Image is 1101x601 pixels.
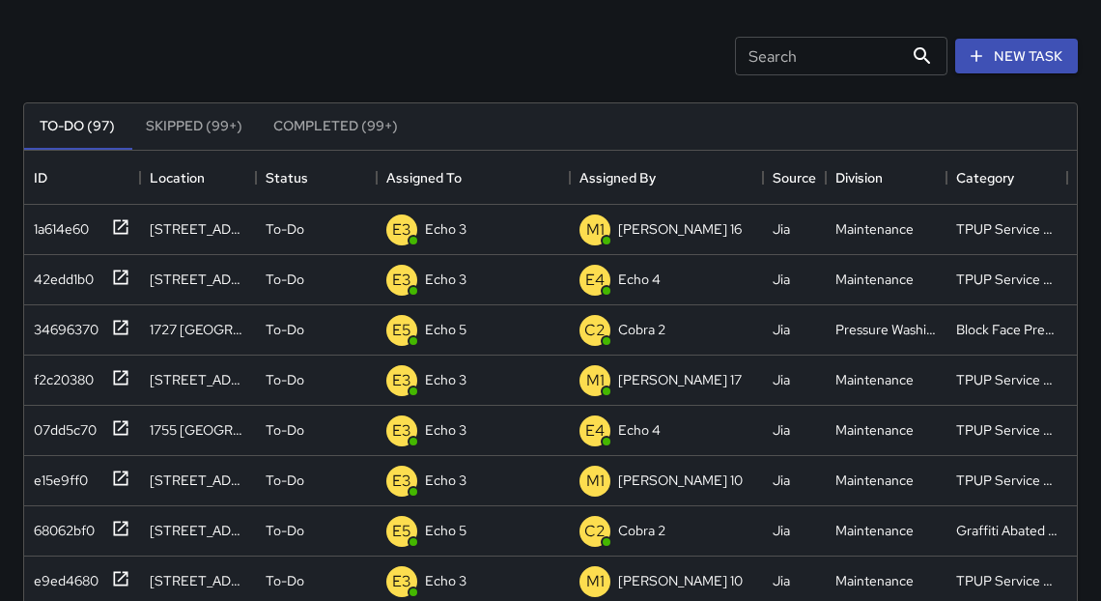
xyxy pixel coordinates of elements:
div: Maintenance [835,270,914,289]
div: Assigned To [386,151,462,205]
div: TPUP Service Requested [956,370,1058,389]
div: Jia [773,219,790,239]
div: Assigned By [579,151,656,205]
p: Echo 5 [425,320,466,339]
p: E5 [392,319,411,342]
p: [PERSON_NAME] 16 [618,219,742,239]
p: C2 [584,319,606,342]
p: [PERSON_NAME] 10 [618,471,743,490]
div: Maintenance [835,471,914,490]
p: E4 [585,269,605,292]
div: Jia [773,320,790,339]
div: 68062bf0 [26,513,95,540]
div: Source [763,151,826,205]
p: Echo 4 [618,270,661,289]
p: E3 [392,419,411,443]
div: Jia [773,420,790,440]
div: TPUP Service Requested [956,270,1058,289]
div: Category [956,151,1014,205]
p: E3 [392,570,411,593]
div: Maintenance [835,420,914,440]
div: Pressure Washing [835,320,937,339]
div: Jia [773,370,790,389]
div: Division [835,151,883,205]
p: Echo 3 [425,219,466,239]
div: TPUP Service Requested [956,219,1058,239]
p: To-Do [266,320,304,339]
div: f2c20380 [26,362,94,389]
div: Maintenance [835,571,914,590]
div: Jia [773,571,790,590]
div: Status [266,151,308,205]
div: 34696370 [26,312,99,339]
div: Assigned To [377,151,570,205]
p: M1 [586,369,605,392]
div: Maintenance [835,521,914,540]
p: E5 [392,520,411,543]
p: Echo 5 [425,521,466,540]
div: 42edd1b0 [26,262,94,289]
div: TPUP Service Requested [956,571,1058,590]
p: C2 [584,520,606,543]
div: ID [34,151,47,205]
div: Maintenance [835,370,914,389]
p: To-Do [266,571,304,590]
p: Echo 3 [425,370,466,389]
p: To-Do [266,521,304,540]
p: Cobra 2 [618,320,665,339]
div: 1755 Broadway [150,420,246,440]
div: e9ed4680 [26,563,99,590]
div: 1a614e60 [26,212,89,239]
div: 2135 Franklin Street [150,370,246,389]
div: 1645 Telegraph Avenue [150,270,246,289]
div: Location [150,151,205,205]
div: 988 Broadway [150,219,246,239]
p: To-Do [266,471,304,490]
p: E3 [392,470,411,493]
div: e15e9ff0 [26,463,88,490]
p: Echo 3 [425,571,466,590]
div: ID [24,151,140,205]
div: Maintenance [835,219,914,239]
p: M1 [586,470,605,493]
p: Echo 3 [425,471,466,490]
div: Jia [773,521,790,540]
p: E3 [392,369,411,392]
p: M1 [586,218,605,242]
button: To-Do (97) [24,103,130,150]
p: To-Do [266,420,304,440]
div: Block Face Pressure Washed [956,320,1058,339]
p: M1 [586,570,605,593]
p: [PERSON_NAME] 17 [618,370,742,389]
div: 1999 Harrison Street [150,571,246,590]
p: Echo 3 [425,420,466,440]
div: Source [773,151,816,205]
p: [PERSON_NAME] 10 [618,571,743,590]
div: Category [946,151,1067,205]
div: Jia [773,471,790,490]
div: Location [140,151,256,205]
p: E3 [392,218,411,242]
p: Echo 4 [618,420,661,440]
div: TPUP Service Requested [956,471,1058,490]
div: Graffiti Abated Large [956,521,1058,540]
div: Jia [773,270,790,289]
p: Cobra 2 [618,521,665,540]
div: 1350 Franklin Street [150,521,246,540]
div: TPUP Service Requested [956,420,1058,440]
p: E3 [392,269,411,292]
div: Status [256,151,377,205]
div: Division [826,151,946,205]
div: 07dd5c70 [26,413,97,440]
p: To-Do [266,270,304,289]
p: Echo 3 [425,270,466,289]
p: E4 [585,419,605,443]
div: 146 Grand Avenue [150,471,246,490]
p: To-Do [266,370,304,389]
button: Skipped (99+) [130,103,258,150]
button: New Task [955,39,1078,74]
p: To-Do [266,219,304,239]
div: 1727 Broadway [150,320,246,339]
div: Assigned By [570,151,763,205]
button: Completed (99+) [258,103,413,150]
